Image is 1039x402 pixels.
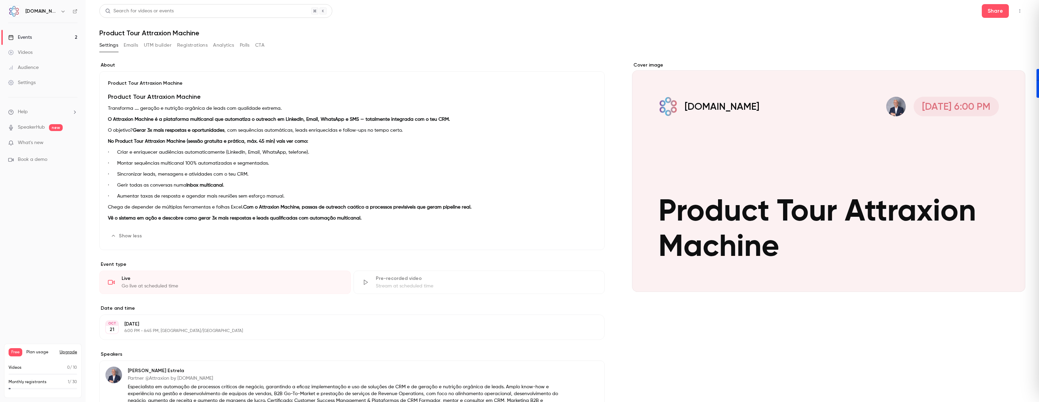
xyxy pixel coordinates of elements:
p: Chega de depender de múltiplas ferramentas e folhas Excel. [108,203,596,211]
p: · Sincronizar leads, mensagens e atividades com o teu CRM. [108,170,596,178]
li: help-dropdown-opener [8,108,77,116]
p: / 10 [67,365,77,371]
strong: No Product Tour Attraxion Machine (sessão gratuita e prática, máx. 45 min) vais ver como: [108,139,308,144]
section: Cover image [632,62,1025,292]
p: [PERSON_NAME] Estrela [128,367,560,374]
button: Settings [99,40,118,51]
div: Pre-recorded videoStream at scheduled time [354,271,605,294]
span: Free [9,348,22,356]
p: Transforma .... geração e nutrição orgânica de leads com qualidade extrema. [108,104,596,113]
strong: Product Tour Attraxion Machine [108,93,201,100]
p: · Aumentar taxas de resposta e agendar mais reuniões sem esforço manual. [108,192,596,200]
span: Help [18,108,28,116]
p: Product Tour Attraxion Machine [108,80,596,87]
span: Book a demo [18,156,47,163]
p: 6:00 PM - 6:45 PM, [GEOGRAPHIC_DATA]/[GEOGRAPHIC_DATA] [124,328,568,334]
button: Polls [240,40,250,51]
button: Emails [124,40,138,51]
div: Events [8,34,32,41]
div: Go live at scheduled time [122,283,342,289]
label: Date and time [99,305,605,312]
button: Share [982,4,1009,18]
a: SpeakerHub [18,124,45,131]
div: Search for videos or events [105,8,174,15]
strong: Gerar 3x mais respostas e oportunidades [133,128,224,133]
button: Upgrade [60,350,77,355]
strong: O Attraxion Machine é a plataforma multicanal que automatiza o outreach em LinkedIn, Email, Whats... [108,117,450,122]
strong: Inbox multicanal [186,183,223,188]
img: Humberto Estrela [106,367,122,383]
p: [DATE] [124,321,568,328]
p: · Montar sequências multicanal 100% automatizadas e segmentadas. [108,159,596,167]
span: What's new [18,139,44,146]
p: Partner @Attraxion by [DOMAIN_NAME] [128,375,560,382]
div: Audience [8,64,39,71]
p: · Criar e enriquecer audiências automaticamente (LinkedIn, Email, WhatsApp, telefone). [108,148,596,156]
button: Show less [108,230,146,241]
span: new [49,124,63,131]
p: Event type [99,261,605,268]
label: About [99,62,605,69]
div: LiveGo live at scheduled time [99,271,351,294]
button: Registrations [177,40,208,51]
h1: Product Tour Attraxion Machine [99,29,1025,37]
iframe: Noticeable Trigger [69,140,77,146]
span: 1 [68,380,69,384]
div: Live [122,275,342,282]
button: CTA [255,40,264,51]
p: · Gerir todas as conversas numa . [108,181,596,189]
p: O objetivo? , com sequências automáticas, leads enriquecidas e follow-ups no tempo certo. [108,126,596,134]
div: Pre-recorded video [376,275,596,282]
p: 21 [110,326,114,333]
span: 0 [67,366,70,370]
p: Videos [9,365,22,371]
div: OCT [106,321,118,326]
p: / 30 [68,379,77,385]
div: Stream at scheduled time [376,283,596,289]
strong: Com o Attraxion Machine, passas de outreach caótico a processos previsíveis que geram pipeline real. [243,205,471,210]
img: AMT.Group [9,6,20,17]
label: Cover image [632,62,1025,69]
label: Speakers [99,351,605,358]
button: UTM builder [144,40,172,51]
strong: Vê o sistema em ação e descobre como gerar 3x mais respostas e leads qualificadas com automação m... [108,216,361,221]
button: Analytics [213,40,234,51]
p: Monthly registrants [9,379,47,385]
span: Plan usage [26,350,55,355]
h6: [DOMAIN_NAME] [25,8,58,15]
div: Settings [8,79,36,86]
div: Videos [8,49,33,56]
